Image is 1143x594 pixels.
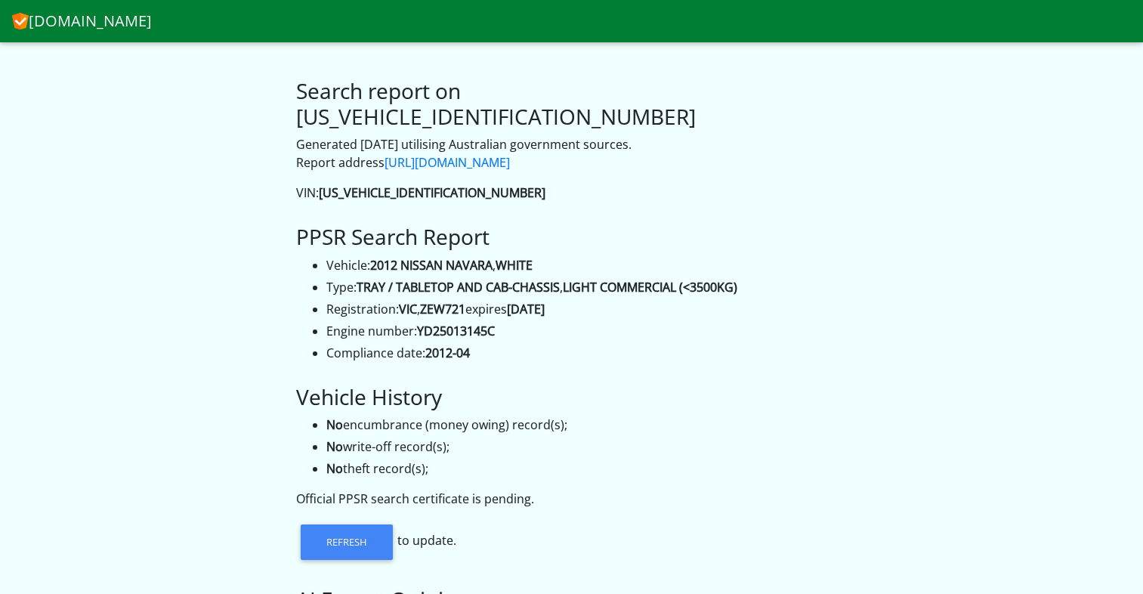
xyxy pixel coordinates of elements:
[370,257,493,274] strong: 2012 NISSAN NAVARA
[296,224,848,250] h3: PPSR Search Report
[326,459,848,478] li: theft record(s);
[296,184,848,202] p: VIN:
[326,256,848,274] li: Vehicle: ,
[12,6,152,36] a: [DOMAIN_NAME]
[326,438,343,455] strong: No
[326,322,848,340] li: Engine number:
[296,520,848,564] p: to update.
[319,184,545,201] strong: [US_VEHICLE_IDENTIFICATION_NUMBER]
[326,460,343,477] strong: No
[296,490,848,508] p: Official PPSR search certificate is pending.
[357,279,560,295] strong: TRAY / TABLETOP AND CAB-CHASSIS
[425,345,470,361] strong: 2012-04
[326,278,848,296] li: Type: ,
[399,301,417,317] strong: VIC
[326,416,343,433] strong: No
[496,257,533,274] strong: WHITE
[326,344,848,362] li: Compliance date:
[12,10,29,29] img: CheckVIN.com.au logo
[326,416,848,434] li: encumbrance (money owing) record(s);
[420,301,465,317] strong: ZEW721
[296,135,848,172] p: Generated [DATE] utilising Australian government sources. Report address
[417,323,495,339] strong: YD25013145C
[385,154,510,171] a: [URL][DOMAIN_NAME]
[326,300,848,318] li: Registration: , expires
[563,279,737,295] strong: LIGHT COMMERCIAL (<3500KG)
[296,79,848,129] h3: Search report on [US_VEHICLE_IDENTIFICATION_NUMBER]
[507,301,545,317] strong: [DATE]
[301,524,393,559] a: Refresh
[296,385,848,410] h3: Vehicle History
[326,438,848,456] li: write-off record(s);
